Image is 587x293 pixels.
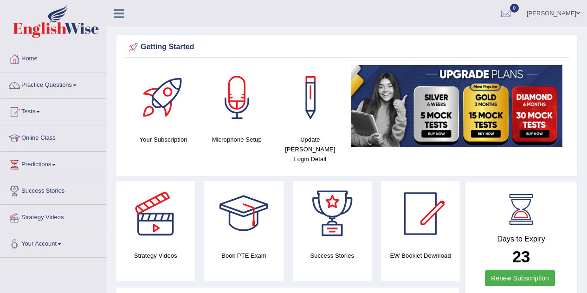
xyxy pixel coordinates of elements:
[0,72,106,96] a: Practice Questions
[0,46,106,69] a: Home
[510,4,519,13] span: 0
[0,125,106,149] a: Online Class
[351,65,562,147] img: small5.jpg
[131,135,195,144] h4: Your Subscription
[0,231,106,254] a: Your Account
[475,235,567,243] h4: Days to Expiry
[512,247,530,266] b: 23
[293,251,372,260] h4: Success Stories
[0,205,106,228] a: Strategy Videos
[278,135,342,164] h4: Update [PERSON_NAME] Login Detail
[205,135,269,144] h4: Microphone Setup
[0,178,106,202] a: Success Stories
[204,251,283,260] h4: Book PTE Exam
[485,270,555,286] a: Renew Subscription
[0,152,106,175] a: Predictions
[127,40,567,54] div: Getting Started
[381,251,460,260] h4: EW Booklet Download
[116,251,195,260] h4: Strategy Videos
[0,99,106,122] a: Tests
